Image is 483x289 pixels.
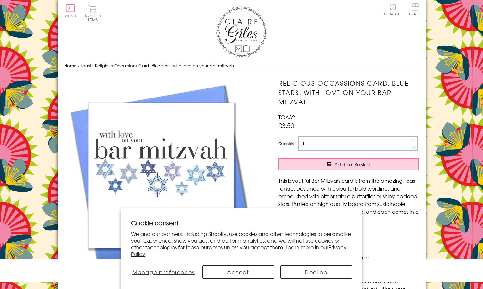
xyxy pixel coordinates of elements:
span: Manage preferences [132,268,195,276]
button: Accept [202,265,274,279]
button: Add to Basket [278,158,419,170]
span: Trade [409,3,422,16]
span: Religious Occassions Card, Blue Stars, with love on your bar mitzvah [95,62,234,68]
a: Log In [384,3,399,16]
span: Add to Basket [334,161,371,168]
button: Manage preferences [131,265,196,279]
a: Toast [80,62,91,68]
button: Menu [64,4,77,18]
nav: breadcrumbs [64,59,419,72]
span: 0 items [86,13,101,23]
span: Menu [64,13,77,19]
h1: Religious Occassions Card, Blue Stars, with love on your bar mitzvah [278,78,419,106]
p: This beautiful Bar Mitzvah card is from the amazing Toast range. Designed with colourful bold wor... [278,177,419,223]
span: TOA32 [278,113,295,121]
span: › [78,62,79,68]
button: Decline [280,265,352,279]
p: We and our partners, including Shopify, use cookies and other technologies to personalize your ex... [131,231,352,257]
img: Claire Giles Greetings Cards [216,6,267,57]
a: Trade [409,3,422,17]
a: Home [64,62,76,68]
button: Basket0 items [84,5,101,22]
label: Quantity [278,141,294,147]
h2: Cookie consent [131,218,352,227]
span: › [92,62,94,68]
img: Religious Occassions Card, Blue Stars, with love on your bar mitzvah [64,78,258,272]
span: £3.50 [278,121,294,130]
a: Privacy Policy [131,243,347,258]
